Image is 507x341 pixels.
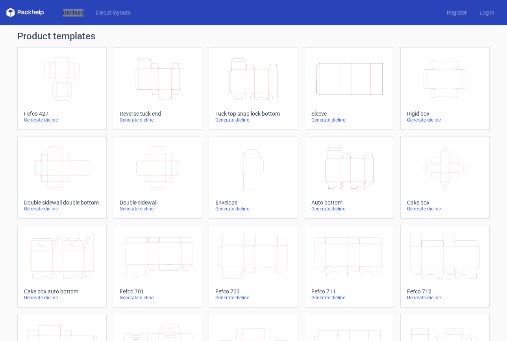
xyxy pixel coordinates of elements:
a: Auto bottomGenerate dieline [305,136,394,219]
a: Register [440,9,473,17]
div: Sleeve [311,111,387,117]
div: Fefco 711 [311,288,387,295]
div: Double sidewall [120,199,196,206]
div: Generate dieline [215,295,291,301]
div: Tuck top snap lock bottom [215,111,291,117]
div: Fefco 701 [120,288,196,295]
a: SleeveGenerate dieline [305,47,394,130]
a: Fefco 701Generate dieline [113,225,202,308]
div: Cake box [407,199,483,206]
a: Tuck top snap lock bottomGenerate dieline [209,47,298,130]
div: Rigid box [407,111,483,117]
div: Generate dieline [215,206,291,212]
div: Reverse tuck end [120,111,196,117]
a: Cake box auto bottomGenerate dieline [17,225,107,308]
div: Fefco 712 [407,288,483,295]
h1: Product templates [17,31,490,41]
a: Fefco 703Generate dieline [209,225,298,308]
a: Diecut layouts [90,9,137,17]
a: Cake boxGenerate dieline [400,136,490,219]
a: Double sidewall double bottomGenerate dieline [17,136,107,219]
div: Fefco 427 [24,111,100,117]
div: Generate dieline [120,206,196,212]
div: Generate dieline [311,206,387,212]
div: Generate dieline [24,295,100,301]
div: Envelope [215,199,291,206]
a: Double sidewallGenerate dieline [113,136,202,219]
div: Generate dieline [24,206,100,212]
a: Fefco 711Generate dieline [305,225,394,308]
a: Fefco 712Generate dieline [400,225,490,308]
div: Generate dieline [407,206,483,212]
div: Generate dieline [311,295,387,301]
a: Rigid boxGenerate dieline [400,47,490,130]
a: Fefco 427Generate dieline [17,47,107,130]
div: Generate dieline [120,117,196,123]
a: Log in [473,9,501,17]
div: Generate dieline [311,117,387,123]
div: Auto bottom [311,199,387,206]
a: EnvelopeGenerate dieline [209,136,298,219]
div: Generate dieline [120,295,196,301]
div: Generate dieline [407,295,483,301]
div: Cake box auto bottom [24,288,100,295]
div: Generate dieline [407,117,483,123]
a: Reverse tuck endGenerate dieline [113,47,202,130]
div: Fefco 703 [215,288,291,295]
div: Generate dieline [215,117,291,123]
div: Double sidewall double bottom [24,199,100,206]
div: Generate dieline [24,117,100,123]
a: Dielines [57,9,90,17]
